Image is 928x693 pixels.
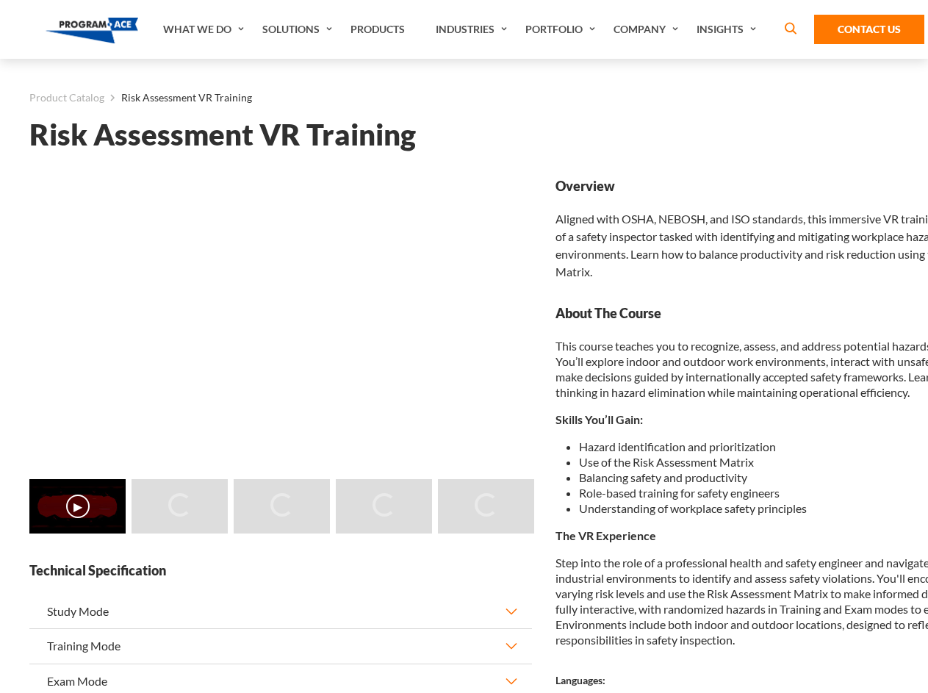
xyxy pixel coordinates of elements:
[29,629,532,663] button: Training Mode
[29,561,532,580] strong: Technical Specification
[29,479,126,534] img: Risk Assessment VR Training - Video 0
[814,15,924,44] a: Contact Us
[555,674,605,686] strong: Languages:
[29,177,532,460] iframe: Risk Assessment VR Training - Video 0
[29,88,104,107] a: Product Catalog
[104,88,252,107] li: Risk Assessment VR Training
[29,595,532,628] button: Study Mode
[46,18,139,43] img: Program-Ace
[66,495,90,518] button: ▶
